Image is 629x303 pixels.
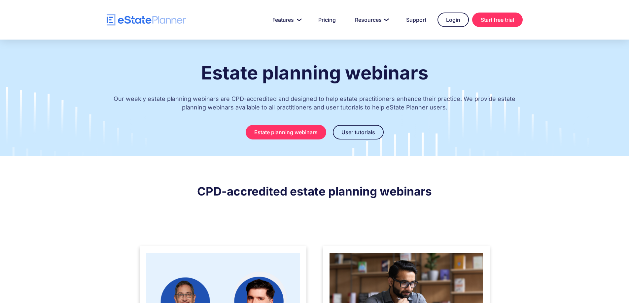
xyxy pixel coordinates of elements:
p: Our weekly estate planning webinars are CPD-accredited and designed to help estate practitioners ... [107,88,523,122]
a: Start free trial [472,13,523,27]
a: Features [264,13,307,26]
a: User tutorials [333,125,384,139]
a: Login [437,13,469,27]
a: Pricing [310,13,344,26]
a: Support [398,13,434,26]
a: Estate planning webinars [246,125,326,139]
a: Resources [347,13,395,26]
a: home [107,14,186,26]
strong: Estate planning webinars [201,62,428,84]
